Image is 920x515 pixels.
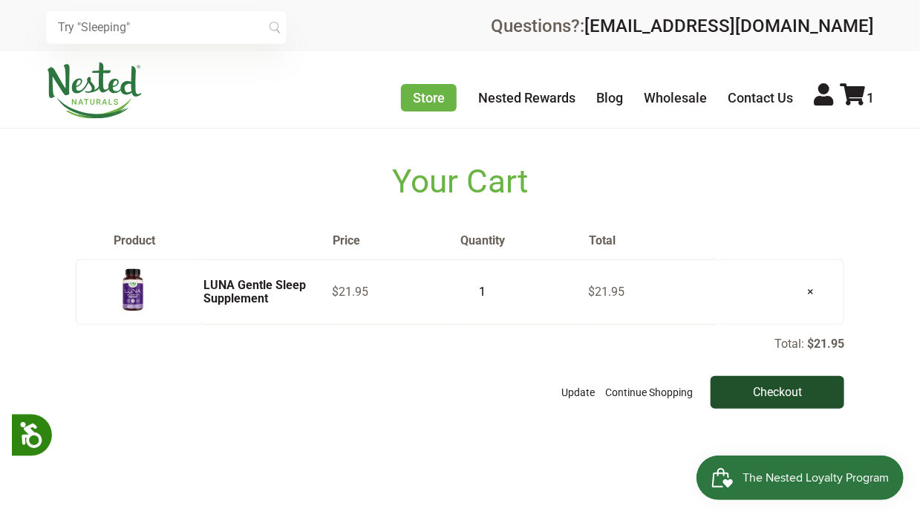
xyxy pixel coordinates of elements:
a: [EMAIL_ADDRESS][DOMAIN_NAME] [584,16,874,36]
a: Contact Us [728,90,793,106]
a: × [795,273,826,311]
a: LUNA Gentle Sleep Supplement [203,278,306,305]
a: Wholesale [644,90,707,106]
a: Blog [596,90,623,106]
a: Store [401,84,457,111]
span: 1 [867,90,874,106]
th: Product [76,233,332,248]
a: 1 [840,90,874,106]
th: Price [332,233,460,248]
h1: Your Cart [76,163,844,201]
a: Continue Shopping [601,376,696,409]
a: Nested Rewards [478,90,575,106]
iframe: Button to open loyalty program pop-up [696,456,905,500]
th: Total [588,233,717,248]
input: Try "Sleeping" [46,11,287,44]
button: Update [558,376,598,409]
div: Total: [76,336,844,409]
p: $21.95 [807,337,844,351]
th: Quantity [460,233,589,248]
input: Checkout [711,376,844,409]
span: $21.95 [588,285,624,299]
span: $21.95 [332,285,368,299]
img: Nested Naturals [46,62,143,119]
div: Questions?: [491,17,874,35]
img: LUNA Gentle Sleep Supplement - USA [114,266,151,314]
